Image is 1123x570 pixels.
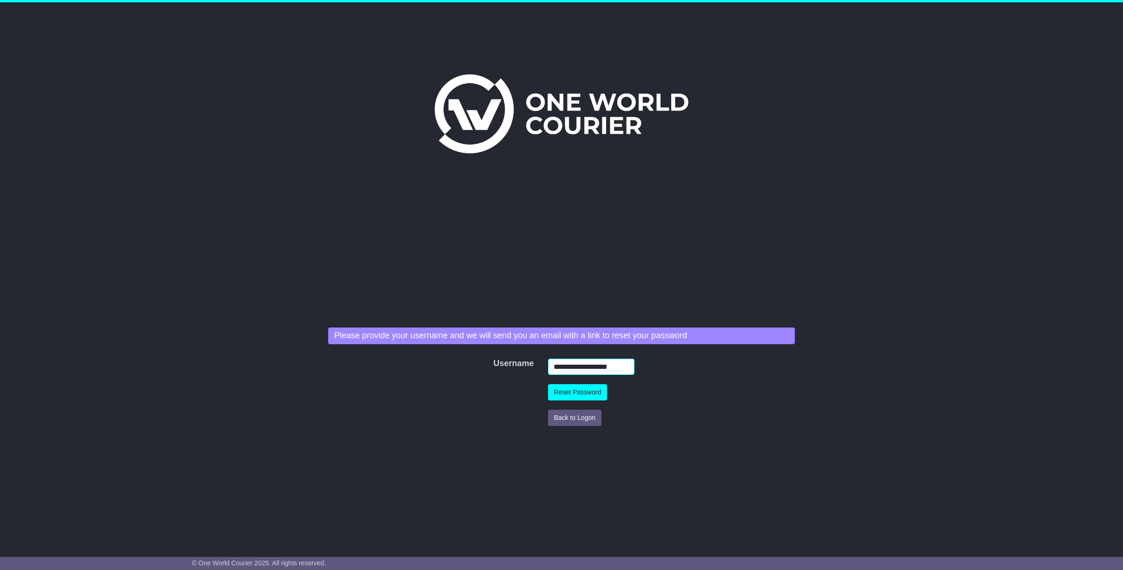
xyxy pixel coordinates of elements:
button: Back to Logon [548,410,602,426]
img: One World [435,74,688,153]
span: © One World Courier 2025. All rights reserved. [192,559,326,567]
div: Please provide your username and we will send you an email with a link to reset your password [328,328,795,344]
button: Reset Password [548,384,608,400]
label: Username [489,359,501,369]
